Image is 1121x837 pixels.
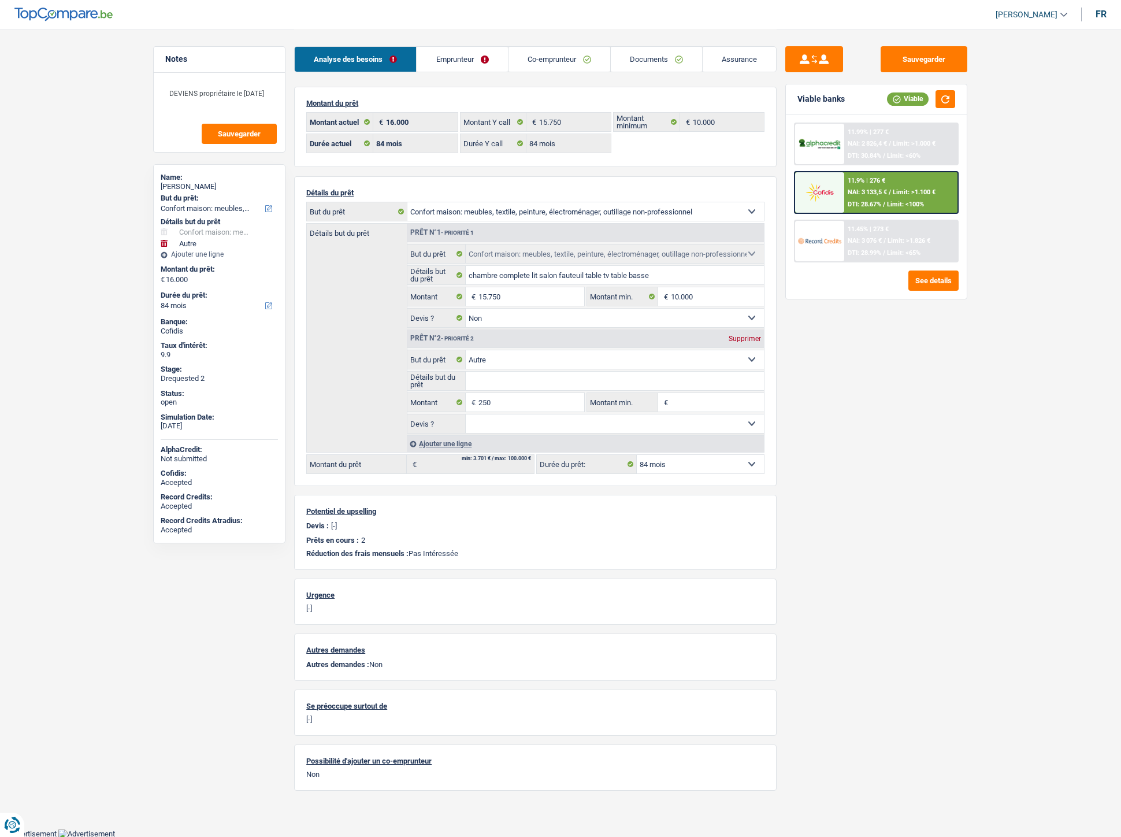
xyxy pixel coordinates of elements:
[373,113,386,131] span: €
[161,525,278,535] div: Accepted
[307,113,373,131] label: Montant actuel
[407,435,764,452] div: Ajouter une ligne
[161,478,278,487] div: Accepted
[883,152,885,160] span: /
[407,350,466,369] label: But du prêt
[306,757,764,765] p: Possibilité d'ajouter un co-emprunteur
[461,113,527,131] label: Montant Y call
[161,341,278,350] div: Taux d'intérêt:
[306,99,764,108] p: Montant du prêt
[407,229,477,236] div: Prêt n°1
[461,134,527,153] label: Durée Y call
[161,398,278,407] div: open
[848,225,889,233] div: 11.45% | 273 €
[888,237,930,245] span: Limit: >1.826 €
[306,660,369,669] span: Autres demandes :
[161,317,278,327] div: Banque:
[161,413,278,422] div: Simulation Date:
[307,202,407,221] label: But du prêt
[417,47,507,72] a: Emprunteur
[14,8,113,21] img: TopCompare Logo
[887,201,924,208] span: Limit: <100%
[893,140,936,147] span: Limit: >1.000 €
[407,393,466,412] label: Montant
[848,140,887,147] span: NAI: 2 826,4 €
[893,188,936,196] span: Limit: >1.100 €
[161,492,278,502] div: Record Credits:
[658,287,671,306] span: €
[658,393,671,412] span: €
[161,265,276,274] label: Montant du prêt:
[306,507,764,516] p: Potentiel de upselling
[161,374,278,383] div: Drequested 2
[798,138,841,151] img: AlphaCredit
[307,455,407,473] label: Montant du prêt
[587,287,658,306] label: Montant min.
[306,702,764,710] p: Se préoccupe surtout de
[441,229,474,236] span: - Priorité 1
[306,715,764,724] p: [-]
[587,393,658,412] label: Montant min.
[161,250,278,258] div: Ajouter une ligne
[887,152,920,160] span: Limit: <60%
[407,309,466,327] label: Devis ?
[407,335,477,342] div: Prêt n°2
[161,454,278,464] div: Not submitted
[508,47,610,72] a: Co-emprunteur
[1096,9,1107,20] div: fr
[908,271,959,291] button: See details
[526,113,539,131] span: €
[889,188,891,196] span: /
[466,287,478,306] span: €
[848,152,881,160] span: DTI: 30.84%
[797,94,845,104] div: Viable banks
[218,130,261,138] span: Sauvegarder
[848,188,887,196] span: NAI: 3 133,5 €
[161,445,278,454] div: AlphaCredit:
[441,335,474,342] span: - Priorité 2
[848,128,889,136] div: 11.99% | 277 €
[407,266,466,284] label: Détails but du prêt
[165,54,273,64] h5: Notes
[883,201,885,208] span: /
[295,47,416,72] a: Analyse des besoins
[161,173,278,182] div: Name:
[883,249,885,257] span: /
[161,327,278,336] div: Cofidis
[407,455,420,473] span: €
[307,134,373,153] label: Durée actuel
[161,469,278,478] div: Cofidis:
[887,249,920,257] span: Limit: <65%
[537,455,637,473] label: Durée du prêt:
[161,502,278,511] div: Accepted
[306,770,764,779] p: Non
[161,291,276,300] label: Durée du prêt:
[306,660,764,669] p: Non
[848,177,885,184] div: 11.9% | 276 €
[161,350,278,360] div: 9.9
[307,224,407,237] label: Détails but du prêt
[161,365,278,374] div: Stage:
[848,249,881,257] span: DTI: 28.99%
[161,516,278,525] div: Record Credits Atradius:
[848,237,882,245] span: NAI: 3 076 €
[996,10,1057,20] span: [PERSON_NAME]
[407,245,466,263] label: But du prêt
[306,604,764,613] p: [-]
[614,113,680,131] label: Montant minimum
[726,335,764,342] div: Supprimer
[680,113,693,131] span: €
[798,182,841,203] img: Cofidis
[848,201,881,208] span: DTI: 28.67%
[331,521,337,530] p: [-]
[884,237,886,245] span: /
[611,47,702,72] a: Documents
[306,536,359,545] p: Prêts en cours :
[161,389,278,398] div: Status:
[466,393,478,412] span: €
[703,47,776,72] a: Assurance
[361,536,365,545] p: 2
[161,194,276,203] label: But du prêt:
[881,46,967,72] button: Sauvegarder
[798,230,841,251] img: Record Credits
